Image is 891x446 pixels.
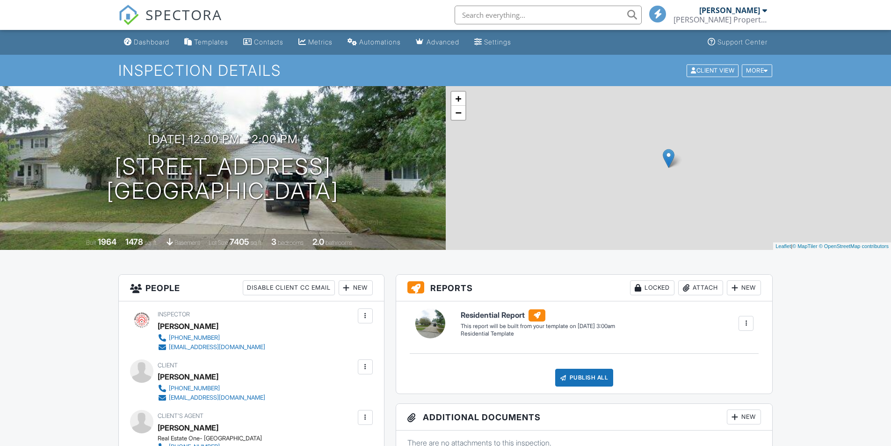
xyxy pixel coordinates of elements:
a: [PHONE_NUMBER] [158,384,265,393]
span: Client [158,362,178,369]
div: Locked [630,280,674,295]
div: [PERSON_NAME] [158,319,218,333]
h3: Additional Documents [396,404,773,431]
span: SPECTORA [145,5,222,24]
div: Advanced [427,38,459,46]
h3: People [119,275,384,301]
div: [PHONE_NUMBER] [169,334,220,342]
span: bedrooms [278,239,304,246]
a: Contacts [239,34,287,51]
a: [PHONE_NUMBER] [158,333,265,343]
div: New [339,280,373,295]
a: [EMAIL_ADDRESS][DOMAIN_NAME] [158,393,265,402]
span: basement [174,239,200,246]
h6: Residential Report [461,309,615,322]
div: Real Estate One- [GEOGRAPHIC_DATA] [158,435,363,442]
div: | [773,242,891,250]
span: Built [86,239,96,246]
h3: [DATE] 12:00 pm - 2:00 pm [148,133,298,146]
a: Settings [471,34,515,51]
span: Inspector [158,311,190,318]
input: Search everything... [455,6,642,24]
a: Metrics [295,34,336,51]
span: bathrooms [326,239,352,246]
div: This report will be built from your template on [DATE] 3:00am [461,322,615,330]
div: Support Center [717,38,768,46]
div: [PERSON_NAME] [699,6,760,15]
a: Zoom out [451,106,465,120]
a: SPECTORA [118,13,222,32]
a: Advanced [412,34,463,51]
a: [PERSON_NAME] [158,421,218,435]
div: [EMAIL_ADDRESS][DOMAIN_NAME] [169,344,265,351]
h3: Reports [396,275,773,301]
div: Templates [194,38,228,46]
a: Dashboard [120,34,173,51]
div: Residential Template [461,330,615,338]
a: Support Center [704,34,771,51]
div: 2.0 [312,237,324,247]
div: 1964 [98,237,116,247]
a: Zoom in [451,92,465,106]
a: Templates [181,34,232,51]
h1: Inspection Details [118,62,773,79]
div: 1478 [125,237,143,247]
a: © MapTiler [792,243,818,249]
div: Settings [484,38,511,46]
div: More [742,64,772,77]
div: Automations [359,38,401,46]
a: Client View [686,66,741,73]
div: [EMAIL_ADDRESS][DOMAIN_NAME] [169,394,265,402]
div: Dashboard [134,38,169,46]
span: sq.ft. [251,239,262,246]
div: Publish All [555,369,614,387]
div: Wilson Property Inspection, LLC [674,15,767,24]
span: Client's Agent [158,412,203,419]
div: New [727,280,761,295]
img: The Best Home Inspection Software - Spectora [118,5,139,25]
div: 7405 [230,237,249,247]
a: Leaflet [775,243,791,249]
div: 3 [271,237,276,247]
span: sq. ft. [145,239,158,246]
div: Metrics [308,38,333,46]
div: Client View [687,64,739,77]
div: [PHONE_NUMBER] [169,385,220,392]
div: Attach [678,280,723,295]
span: Lot Size [209,239,228,246]
a: © OpenStreetMap contributors [819,243,889,249]
a: Automations (Basic) [344,34,405,51]
div: Disable Client CC Email [243,280,335,295]
div: New [727,409,761,424]
a: [EMAIL_ADDRESS][DOMAIN_NAME] [158,343,265,352]
h1: [STREET_ADDRESS] [GEOGRAPHIC_DATA] [107,154,339,204]
div: [PERSON_NAME] [158,370,218,384]
div: Contacts [254,38,283,46]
